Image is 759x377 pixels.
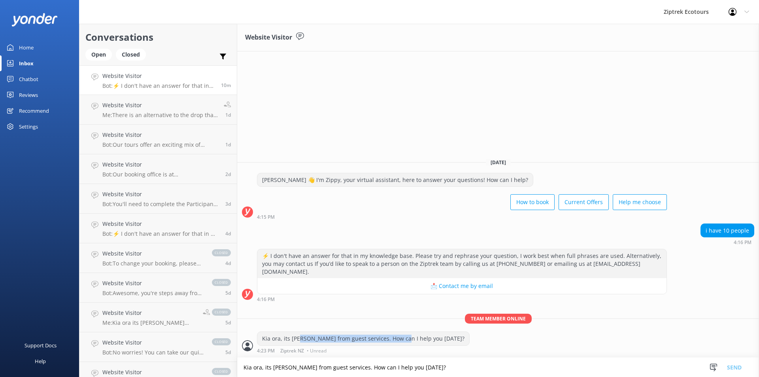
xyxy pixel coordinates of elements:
span: 12:48pm 10-Aug-2025 (UTC +12:00) Pacific/Auckland [225,230,231,237]
a: Website VisitorMe:Kia ora its [PERSON_NAME] from Guest Services. How can I help you [DATE]?closed5d [79,303,237,332]
span: 10:14pm 10-Aug-2025 (UTC +12:00) Pacific/Auckland [225,201,231,207]
div: Reviews [19,87,38,103]
div: Support Docs [25,337,57,353]
a: Website VisitorBot:Our booking office is at [STREET_ADDRESS]. To reach the tour departure point a... [79,154,237,184]
h4: Website Visitor [102,309,197,317]
p: Me: Kia ora its [PERSON_NAME] from Guest Services. How can I help you [DATE]? [102,319,197,326]
span: Team member online [465,314,532,324]
h4: Website Visitor [102,368,204,377]
a: Website VisitorBot:⚡ I don't have an answer for that in my knowledge base. Please try and rephras... [79,65,237,95]
a: Open [85,50,116,59]
span: Ziptrek NZ [280,349,304,353]
p: Bot: ⚡ I don't have an answer for that in my knowledge base. Please try and rephrase your questio... [102,230,219,237]
button: 📩 Contact me by email [257,278,666,294]
h4: Website Visitor [102,190,219,199]
a: Website VisitorBot:Our tours offer an exciting mix of adventure and eco-education in a stunning n... [79,125,237,154]
span: 11:46pm 08-Aug-2025 (UTC +12:00) Pacific/Auckland [225,349,231,356]
div: Recommend [19,103,49,119]
span: 09:36pm 11-Aug-2025 (UTC +12:00) Pacific/Auckland [225,171,231,178]
button: Help me choose [613,194,667,210]
h4: Website Visitor [102,101,218,110]
strong: 4:23 PM [257,349,275,353]
h4: Website Visitor [102,160,219,169]
strong: 4:15 PM [257,215,275,220]
span: closed [212,279,231,286]
div: 04:16pm 14-Aug-2025 (UTC +12:00) Pacific/Auckland [700,239,754,245]
p: Me: There is an alternative to the drop that we can an Exit line that he can take, [102,112,218,119]
h4: Website Visitor [102,220,219,228]
h2: Conversations [85,30,231,45]
span: [DATE] [486,159,511,166]
strong: 4:16 PM [734,240,751,245]
div: 04:23pm 14-Aug-2025 (UTC +12:00) Pacific/Auckland [257,348,470,353]
span: 08:59am 09-Aug-2025 (UTC +12:00) Pacific/Auckland [225,319,231,326]
a: Website VisitorBot:Awesome, you're steps away from ziplining! It's easiest to book your zipline e... [79,273,237,303]
span: 11:12am 13-Aug-2025 (UTC +12:00) Pacific/Auckland [225,112,231,118]
div: Settings [19,119,38,135]
p: Bot: Our tours offer an exciting mix of adventure and eco-education in a stunning natural setting... [102,141,219,148]
span: 10:23am 13-Aug-2025 (UTC +12:00) Pacific/Auckland [225,141,231,148]
a: Website VisitorBot:To change your booking, please contact our friendly Guest Services Team by ema... [79,243,237,273]
p: Bot: ⚡ I don't have an answer for that in my knowledge base. Please try and rephrase your questio... [102,82,215,89]
div: Closed [116,49,146,61]
p: Bot: Awesome, you're steps away from ziplining! It's easiest to book your zipline experience onli... [102,290,204,297]
div: Help [35,353,46,369]
p: Bot: No worries! You can take our quiz to find the best zipline adventure for you at [URL][DOMAIN... [102,349,204,356]
h4: Website Visitor [102,338,204,347]
span: 04:16pm 14-Aug-2025 (UTC +12:00) Pacific/Auckland [221,82,231,89]
span: closed [212,249,231,256]
span: • Unread [307,349,327,353]
h4: Website Visitor [102,279,204,288]
div: [PERSON_NAME] 👋 I'm Zippy, your virtual assistant, here to answer your questions! How can I help? [257,173,533,187]
span: closed [212,309,231,316]
h4: Website Visitor [102,72,215,80]
div: 04:16pm 14-Aug-2025 (UTC +12:00) Pacific/Auckland [257,296,667,302]
a: Website VisitorMe:There is an alternative to the drop that we can an Exit line that he can take,1d [79,95,237,125]
span: 10:26am 09-Aug-2025 (UTC +12:00) Pacific/Auckland [225,290,231,296]
a: Website VisitorBot:No worries! You can take our quiz to find the best zipline adventure for you a... [79,332,237,362]
h4: Website Visitor [102,249,204,258]
p: Bot: To change your booking, please contact our friendly Guest Services Team by emailing [EMAIL_A... [102,260,204,267]
div: ⚡ I don't have an answer for that in my knowledge base. Please try and rephrase your question, I ... [257,249,666,278]
span: closed [212,368,231,375]
a: Closed [116,50,150,59]
a: Website VisitorBot:⚡ I don't have an answer for that in my knowledge base. Please try and rephras... [79,214,237,243]
div: 04:15pm 14-Aug-2025 (UTC +12:00) Pacific/Auckland [257,214,667,220]
div: i have 10 people [701,224,754,237]
div: Inbox [19,55,34,71]
strong: 4:16 PM [257,297,275,302]
div: Chatbot [19,71,38,87]
div: Open [85,49,112,61]
div: Kia ora, its [PERSON_NAME] from guest services. How can I help you [DATE]? [257,332,469,345]
h3: Website Visitor [245,32,292,43]
div: Home [19,40,34,55]
h4: Website Visitor [102,131,219,139]
span: 07:02pm 09-Aug-2025 (UTC +12:00) Pacific/Auckland [225,260,231,267]
img: yonder-white-logo.png [12,13,57,26]
p: Bot: You'll need to complete the Participant Consent Form for our zipline tours. You can find it ... [102,201,219,208]
button: Current Offers [559,194,609,210]
span: closed [212,338,231,345]
button: How to book [510,194,555,210]
a: Website VisitorBot:You'll need to complete the Participant Consent Form for our zipline tours. Yo... [79,184,237,214]
p: Bot: Our booking office is at [STREET_ADDRESS]. To reach the tour departure point at our Treehous... [102,171,219,178]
